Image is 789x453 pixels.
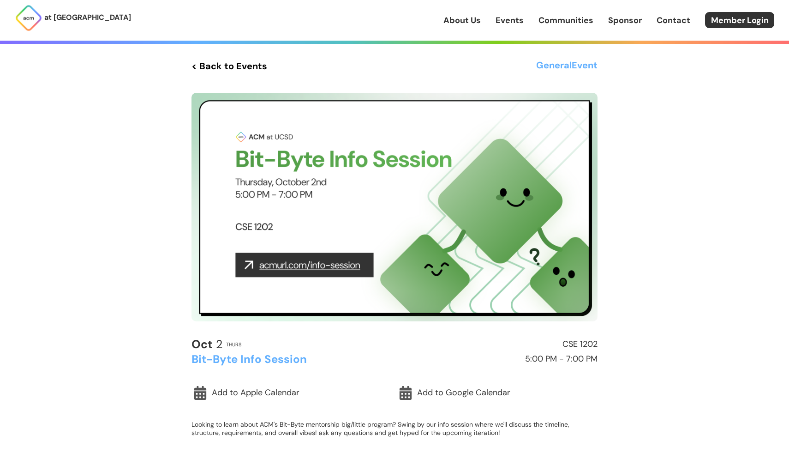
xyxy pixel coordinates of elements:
[15,4,42,32] img: ACM Logo
[191,382,392,404] a: Add to Apple Calendar
[44,12,131,24] p: at [GEOGRAPHIC_DATA]
[191,58,267,74] a: < Back to Events
[496,14,524,26] a: Events
[15,4,131,32] a: at [GEOGRAPHIC_DATA]
[399,340,598,349] h2: CSE 1202
[226,342,241,347] h2: Thurs
[705,12,774,28] a: Member Login
[191,338,222,351] h2: 2
[657,14,690,26] a: Contact
[443,14,481,26] a: About Us
[397,382,598,404] a: Add to Google Calendar
[191,420,598,437] p: Looking to learn about ACM's Bit-Byte mentorship big/little program? Swing by our info session wh...
[191,337,213,352] b: Oct
[608,14,642,26] a: Sponsor
[536,58,598,74] h3: General Event
[399,355,598,364] h2: 5:00 PM - 7:00 PM
[191,93,598,321] img: Event Cover Photo
[191,353,390,365] h2: Bit-Byte Info Session
[538,14,593,26] a: Communities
